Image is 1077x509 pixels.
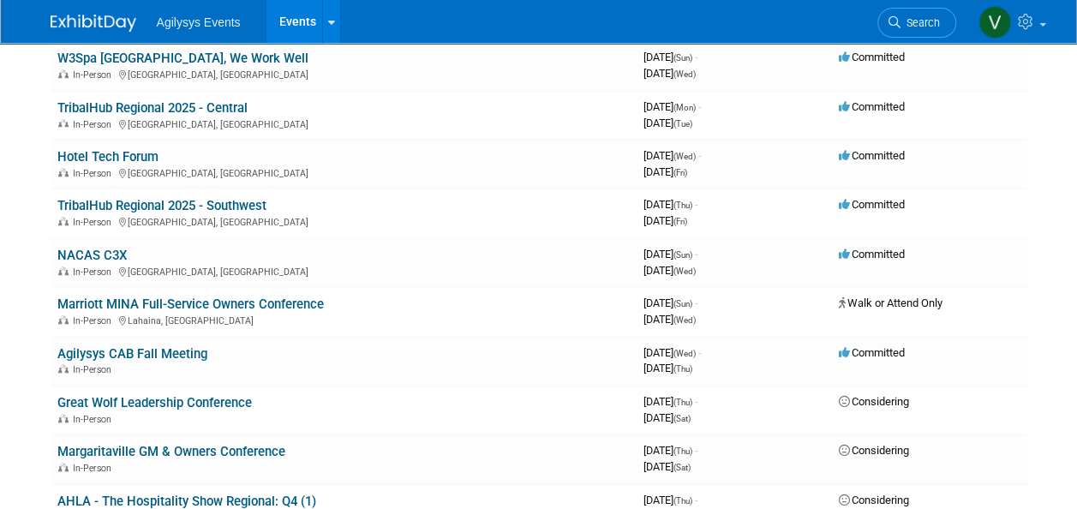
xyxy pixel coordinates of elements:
[698,346,701,359] span: -
[695,198,697,211] span: -
[73,168,117,179] span: In-Person
[57,214,630,228] div: [GEOGRAPHIC_DATA], [GEOGRAPHIC_DATA]
[673,69,696,79] span: (Wed)
[643,362,692,374] span: [DATE]
[673,250,692,260] span: (Sun)
[58,315,69,324] img: In-Person Event
[73,69,117,81] span: In-Person
[643,198,697,211] span: [DATE]
[839,198,905,211] span: Committed
[673,414,691,423] span: (Sat)
[643,395,697,408] span: [DATE]
[673,53,692,63] span: (Sun)
[673,168,687,177] span: (Fri)
[643,346,701,359] span: [DATE]
[643,117,692,129] span: [DATE]
[839,444,909,457] span: Considering
[51,15,136,32] img: ExhibitDay
[673,299,692,308] span: (Sun)
[57,313,630,326] div: Lahaina, [GEOGRAPHIC_DATA]
[643,411,691,424] span: [DATE]
[839,296,942,309] span: Walk or Attend Only
[978,6,1011,39] img: Victoria Telesco
[57,494,316,509] a: AHLA - The Hospitality Show Regional: Q4 (1)
[73,315,117,326] span: In-Person
[73,414,117,425] span: In-Person
[57,67,630,81] div: [GEOGRAPHIC_DATA], [GEOGRAPHIC_DATA]
[839,248,905,260] span: Committed
[673,266,696,276] span: (Wed)
[673,364,692,374] span: (Thu)
[643,313,696,326] span: [DATE]
[695,444,697,457] span: -
[643,444,697,457] span: [DATE]
[673,446,692,456] span: (Thu)
[900,16,940,29] span: Search
[673,349,696,358] span: (Wed)
[57,198,266,213] a: TribalHub Regional 2025 - Southwest
[673,119,692,129] span: (Tue)
[643,460,691,473] span: [DATE]
[58,414,69,422] img: In-Person Event
[839,100,905,113] span: Committed
[58,119,69,128] img: In-Person Event
[57,100,248,116] a: TribalHub Regional 2025 - Central
[57,149,159,165] a: Hotel Tech Forum
[698,100,701,113] span: -
[643,264,696,277] span: [DATE]
[58,168,69,177] img: In-Person Event
[695,494,697,506] span: -
[57,395,252,410] a: Great Wolf Leadership Conference
[57,346,207,362] a: Agilysys CAB Fall Meeting
[695,248,697,260] span: -
[73,119,117,130] span: In-Person
[673,103,696,112] span: (Mon)
[673,398,692,407] span: (Thu)
[673,463,691,472] span: (Sat)
[695,395,697,408] span: -
[57,51,308,66] a: W3Spa [GEOGRAPHIC_DATA], We Work Well
[643,214,687,227] span: [DATE]
[643,296,697,309] span: [DATE]
[57,296,324,312] a: Marriott MINA Full-Service Owners Conference
[73,266,117,278] span: In-Person
[839,494,909,506] span: Considering
[643,51,697,63] span: [DATE]
[673,201,692,210] span: (Thu)
[643,165,687,178] span: [DATE]
[673,152,696,161] span: (Wed)
[839,149,905,162] span: Committed
[673,315,696,325] span: (Wed)
[643,100,701,113] span: [DATE]
[58,266,69,275] img: In-Person Event
[57,444,285,459] a: Margaritaville GM & Owners Conference
[57,165,630,179] div: [GEOGRAPHIC_DATA], [GEOGRAPHIC_DATA]
[839,51,905,63] span: Committed
[58,217,69,225] img: In-Person Event
[839,395,909,408] span: Considering
[57,248,127,263] a: NACAS C3X
[673,496,692,506] span: (Thu)
[643,494,697,506] span: [DATE]
[643,149,701,162] span: [DATE]
[695,296,697,309] span: -
[157,15,241,29] span: Agilysys Events
[73,364,117,375] span: In-Person
[643,248,697,260] span: [DATE]
[58,364,69,373] img: In-Person Event
[73,463,117,474] span: In-Person
[839,346,905,359] span: Committed
[877,8,956,38] a: Search
[58,69,69,78] img: In-Person Event
[58,463,69,471] img: In-Person Event
[57,264,630,278] div: [GEOGRAPHIC_DATA], [GEOGRAPHIC_DATA]
[643,67,696,80] span: [DATE]
[698,149,701,162] span: -
[73,217,117,228] span: In-Person
[695,51,697,63] span: -
[57,117,630,130] div: [GEOGRAPHIC_DATA], [GEOGRAPHIC_DATA]
[673,217,687,226] span: (Fri)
